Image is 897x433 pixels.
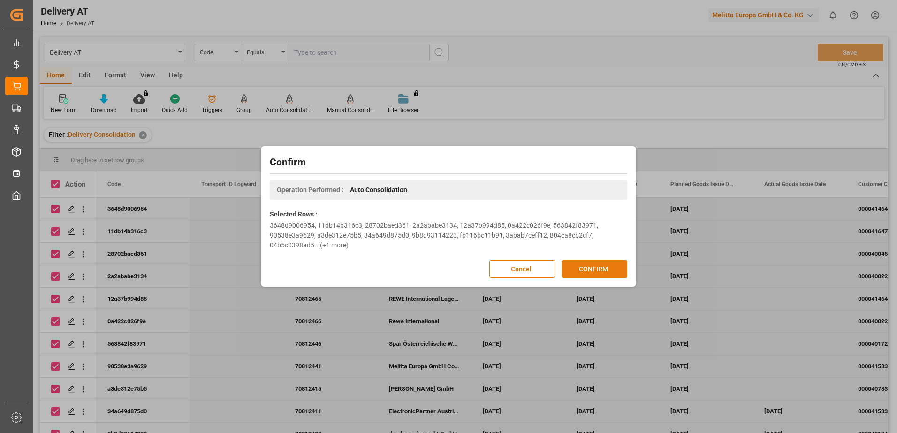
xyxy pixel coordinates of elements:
[277,185,343,195] span: Operation Performed :
[270,221,627,250] div: 3648d9006954, 11db14b316c3, 28702baed361, 2a2ababe3134, 12a37b994d85, 0a422c026f9e, 563842f83971,...
[562,260,627,278] button: CONFIRM
[489,260,555,278] button: Cancel
[270,155,627,170] h2: Confirm
[270,209,317,219] label: Selected Rows :
[350,185,407,195] span: Auto Consolidation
